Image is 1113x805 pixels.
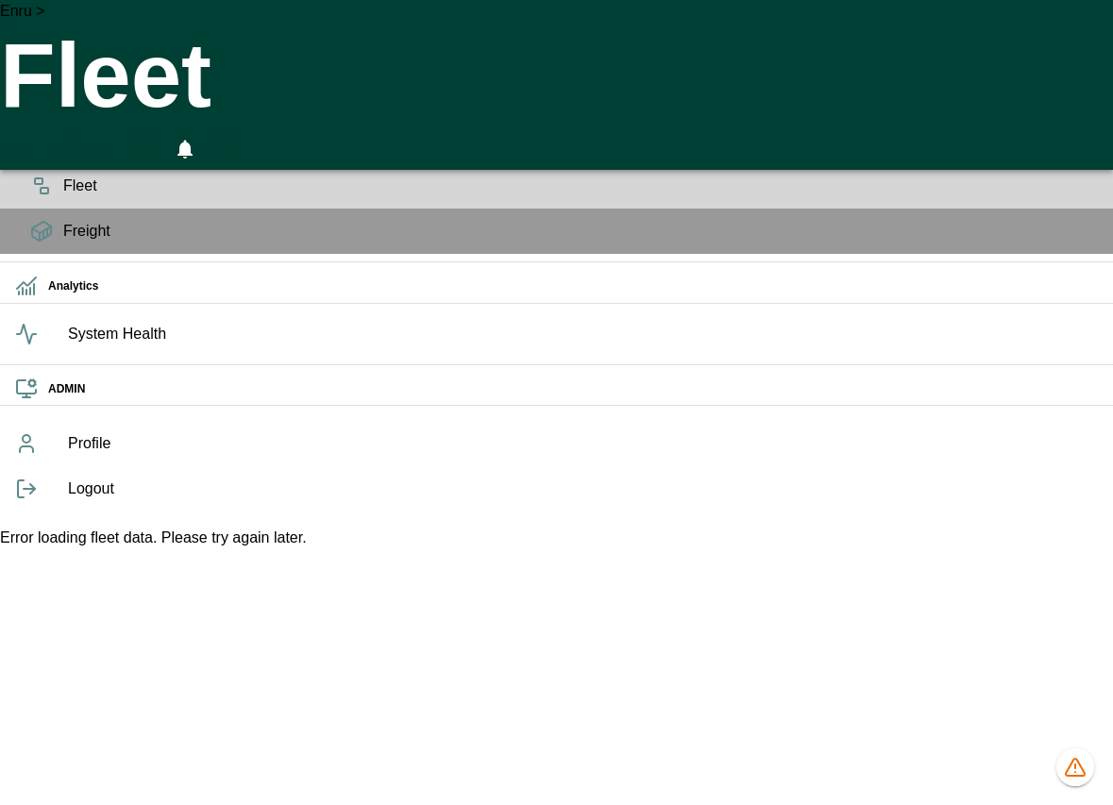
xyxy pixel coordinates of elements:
span: System Health [68,323,1098,345]
button: Fullscreen [128,128,160,170]
h6: Analytics [48,277,1098,295]
h6: ADMIN [48,380,1098,398]
button: Preferences [210,128,244,162]
span: Freight [63,220,1098,243]
button: Manual Assignment [45,128,79,170]
button: 1404 data issues [1056,748,1094,786]
span: Fleet [63,175,1098,197]
span: Logout [68,478,1098,500]
button: HomeTime Editor [87,128,121,170]
svg: Preferences [215,134,238,157]
span: Profile [68,432,1098,455]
